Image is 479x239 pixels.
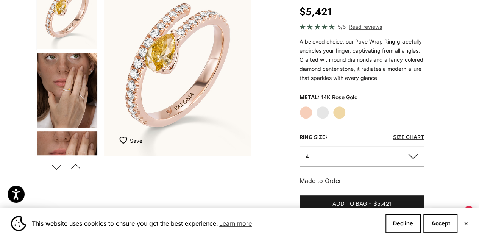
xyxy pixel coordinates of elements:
img: #YellowGold #RoseGold #WhiteGold [37,53,97,128]
button: Close [463,221,468,226]
img: Cookie banner [11,216,26,231]
p: Made to Order [300,176,424,186]
span: 4 [306,153,309,159]
button: Accept [423,214,457,233]
span: $5,421 [373,199,391,209]
span: Read reviews [349,22,382,31]
variant-option-value: 14K Rose Gold [321,92,358,103]
div: A beloved choice, our Pave Wrap Ring gracefully encircles your finger, captivating from all angle... [300,37,424,83]
legend: Metal: [300,92,320,103]
button: Add to Wishlist [119,133,142,148]
span: Add to bag [332,199,367,209]
a: Size Chart [393,134,424,140]
img: #YellowGold #RoseGold #WhiteGold [37,131,97,206]
button: 4 [300,146,424,167]
sale-price: $5,421 [300,4,332,19]
a: Learn more [218,218,253,229]
button: Decline [385,214,421,233]
button: Go to item 5 [36,131,98,207]
button: Add to bag-$5,421 [300,195,424,213]
button: Go to item 4 [36,52,98,129]
span: 5/5 [338,22,346,31]
span: This website uses cookies to ensure you get the best experience. [32,218,379,229]
img: wishlist [119,136,130,144]
legend: Ring Size: [300,131,328,143]
a: 5/5 Read reviews [300,22,424,31]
